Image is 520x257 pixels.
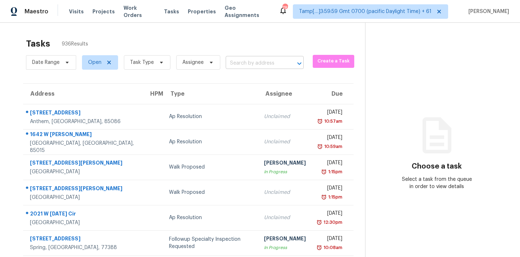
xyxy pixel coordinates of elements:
span: Assignee [182,59,204,66]
div: [GEOGRAPHIC_DATA] [30,194,137,201]
span: 936 Results [62,40,88,48]
img: Overdue Alarm Icon [321,193,327,201]
span: Tasks [164,9,179,14]
div: Ap Resolution [169,138,252,145]
th: HPM [143,84,163,104]
div: [DATE] [317,109,342,118]
span: Task Type [130,59,154,66]
div: [PERSON_NAME] [264,235,306,244]
div: Ap Resolution [169,113,252,120]
div: Unclaimed [264,189,306,196]
img: Overdue Alarm Icon [316,219,322,226]
div: 789 [282,4,287,12]
div: Walk Proposed [169,189,252,196]
input: Search by address [226,58,283,69]
span: Open [88,59,101,66]
h2: Tasks [26,40,50,47]
div: Select a task from the queue in order to view details [401,176,473,190]
span: Tamp[…]3:59:59 Gmt 0700 (pacific Daylight Time) + 61 [299,8,432,15]
div: 1642 W [PERSON_NAME] [30,131,137,140]
span: [PERSON_NAME] [465,8,509,15]
span: Properties [188,8,216,15]
div: 10:57am [323,118,342,125]
div: [DATE] [317,134,342,143]
div: [STREET_ADDRESS] [30,109,137,118]
div: Unclaimed [264,214,306,221]
div: [GEOGRAPHIC_DATA] [30,219,137,226]
div: [STREET_ADDRESS][PERSON_NAME] [30,185,137,194]
div: 10:08am [322,244,342,251]
th: Due [312,84,354,104]
div: 10:59am [323,143,342,150]
div: [DATE] [317,159,342,168]
img: Overdue Alarm Icon [316,244,322,251]
div: [DATE] [317,235,342,244]
div: Unclaimed [264,113,306,120]
span: Visits [69,8,84,15]
span: Work Orders [123,4,155,19]
div: 2021 W [DATE] Cir [30,210,137,219]
span: Projects [92,8,115,15]
button: Create a Task [313,55,354,68]
div: [DATE] [317,210,342,219]
span: Geo Assignments [225,4,270,19]
div: Walk Proposed [169,164,252,171]
div: [STREET_ADDRESS][PERSON_NAME] [30,159,137,168]
div: [GEOGRAPHIC_DATA] [30,168,137,175]
span: Maestro [25,8,48,15]
img: Overdue Alarm Icon [321,168,327,175]
div: [PERSON_NAME] [264,159,306,168]
img: Overdue Alarm Icon [317,143,323,150]
div: [STREET_ADDRESS] [30,235,137,244]
div: In Progress [264,168,306,175]
div: Spring, [GEOGRAPHIC_DATA], 77388 [30,244,137,251]
h3: Choose a task [412,163,462,170]
div: Anthem, [GEOGRAPHIC_DATA], 85086 [30,118,137,125]
img: Overdue Alarm Icon [317,118,323,125]
span: Create a Task [316,57,351,65]
div: 1:15pm [327,168,342,175]
div: Ap Resolution [169,214,252,221]
button: Open [294,58,304,69]
div: In Progress [264,244,306,251]
div: 12:30pm [322,219,342,226]
div: 1:15pm [327,193,342,201]
div: Followup Specialty Inspection Requested [169,236,252,250]
span: Date Range [32,59,60,66]
div: [DATE] [317,184,342,193]
th: Type [163,84,258,104]
th: Assignee [258,84,312,104]
th: Address [23,84,143,104]
div: Unclaimed [264,138,306,145]
div: [GEOGRAPHIC_DATA], [GEOGRAPHIC_DATA], 85015 [30,140,137,154]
